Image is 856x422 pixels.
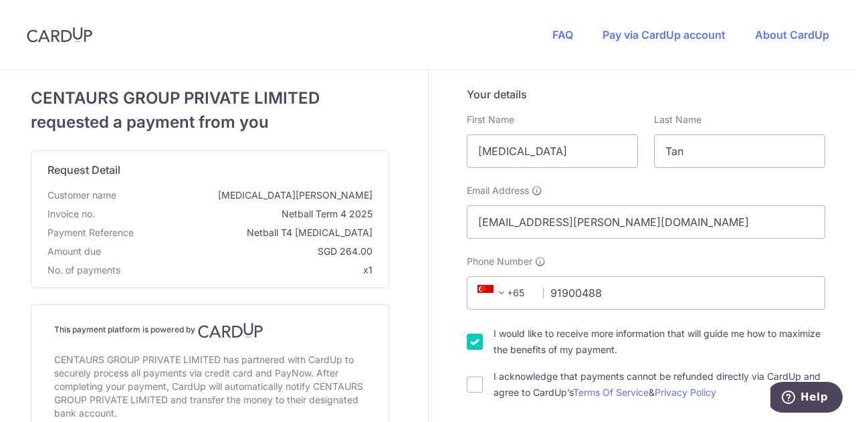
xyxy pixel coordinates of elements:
[467,86,825,102] h5: Your details
[31,110,389,134] span: requested a payment from you
[552,28,573,41] a: FAQ
[467,184,529,197] span: Email Address
[467,205,825,239] input: Email address
[477,285,510,301] span: +65
[654,113,702,126] label: Last Name
[755,28,829,41] a: About CardUp
[467,134,638,168] input: First name
[139,226,372,239] span: Netball T4 [MEDICAL_DATA]
[47,263,120,277] span: No. of payments
[603,28,726,41] a: Pay via CardUp account
[122,189,372,202] span: [MEDICAL_DATA][PERSON_NAME]
[31,86,389,110] span: CENTAURS GROUP PRIVATE LIMITED
[467,255,532,268] span: Phone Number
[363,264,372,276] span: x1
[573,387,649,398] a: Terms Of Service
[27,27,92,43] img: CardUp
[47,245,101,258] span: Amount due
[770,382,843,415] iframe: Opens a widget where you can find more information
[654,134,825,168] input: Last name
[467,113,514,126] label: First Name
[47,207,95,221] span: Invoice no.
[54,322,366,338] h4: This payment platform is powered by
[655,387,716,398] a: Privacy Policy
[198,322,263,338] img: CardUp
[47,227,134,238] span: translation missing: en.payment_reference
[473,285,534,301] span: +65
[47,163,120,177] span: translation missing: en.request_detail
[47,189,116,202] span: Customer name
[106,245,372,258] span: SGD 264.00
[494,326,825,358] label: I would like to receive more information that will guide me how to maximize the benefits of my pa...
[100,207,372,221] span: Netball Term 4 2025
[494,368,825,401] label: I acknowledge that payments cannot be refunded directly via CardUp and agree to CardUp’s &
